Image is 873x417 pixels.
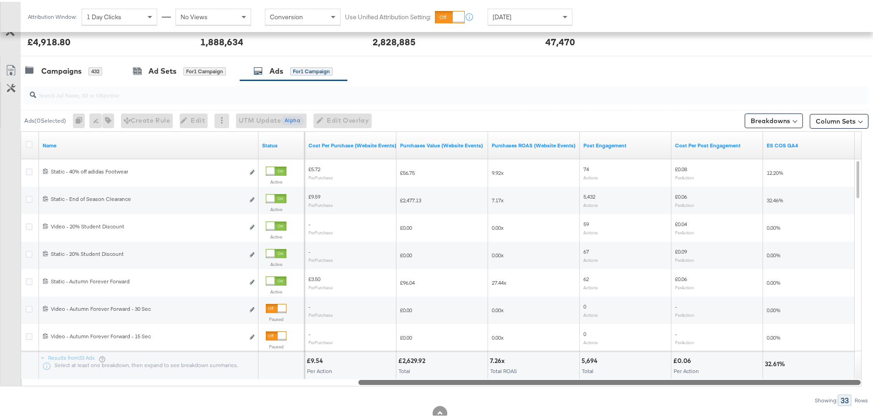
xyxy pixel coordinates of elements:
[308,219,310,226] span: -
[266,177,286,183] label: Active
[400,277,415,284] span: £96.04
[266,314,286,320] label: Paused
[675,255,694,261] sub: Per Action
[51,276,244,283] div: Static - Autumn Forever Forward
[492,305,504,312] span: 0.00x
[583,274,589,281] span: 62
[675,200,694,206] sub: Per Action
[308,200,333,206] sub: Per Purchase
[490,355,507,363] div: 7.26x
[583,301,586,308] span: 0
[266,287,286,293] label: Active
[266,260,286,265] label: Active
[675,228,694,233] sub: Per Action
[814,395,838,402] div: Showing:
[400,140,484,147] a: The total value of the purchase actions tracked by your Custom Audience pixel on your website aft...
[73,112,89,126] div: 0
[51,166,244,173] div: Static - 40% off adidas Footwear
[767,250,780,257] span: 0.00%
[492,277,506,284] span: 27.44x
[400,332,412,339] span: £0.00
[181,11,208,19] span: No Views
[583,329,586,336] span: 0
[373,33,416,47] div: 2,828,885
[308,164,320,171] span: £5.72
[767,222,780,229] span: 0.00%
[675,246,687,253] span: £0.09
[674,366,699,373] span: Per Action
[41,64,82,75] div: Campaigns
[493,11,511,19] span: [DATE]
[51,194,244,201] div: Static - End of Season Clearance
[87,11,121,19] span: 1 Day Clicks
[308,255,333,261] sub: Per Purchase
[583,338,598,343] sub: Actions
[262,140,301,147] a: Shows the current state of your Ad.
[345,11,431,20] label: Use Unified Attribution Setting:
[400,195,421,202] span: £2,477.13
[51,303,244,311] div: Video - Autumn Forever Forward - 30 Sec
[767,140,851,147] a: ES COS GA4
[490,366,517,373] span: Total ROAS
[545,33,575,47] div: 47,470
[308,329,310,336] span: -
[583,219,589,226] span: 59
[675,140,759,147] a: The average cost per action related to your Page's posts as a result of your ad.
[51,331,244,338] div: Video - Autumn Forever Forward - 15 Sec
[308,191,320,198] span: £9.59
[675,338,694,343] sub: Per Action
[200,33,243,47] div: 1,888,634
[27,12,77,18] div: Attribution Window:
[854,395,868,402] div: Rows
[307,366,332,373] span: Per Action
[767,168,783,174] span: 12.20%
[492,168,504,174] span: 9.92x
[673,355,694,363] div: £0.06
[308,228,333,233] sub: Per Purchase
[583,164,589,171] span: 74
[148,64,176,75] div: Ad Sets
[582,366,593,373] span: Total
[675,310,694,316] sub: Per Action
[266,342,286,348] label: Paused
[88,65,102,74] div: 432
[266,205,286,211] label: Active
[492,140,576,147] a: The total value of the purchase actions divided by spend tracked by your Custom Audience pixel on...
[308,173,333,179] sub: Per Purchase
[400,250,412,257] span: £0.00
[767,277,780,284] span: 0.00%
[583,140,668,147] a: The number of actions related to your Page's posts as a result of your ad.
[492,222,504,229] span: 0.00x
[308,310,333,316] sub: Per Purchase
[307,355,326,363] div: £9.54
[583,310,598,316] sub: Actions
[492,332,504,339] span: 0.00x
[308,338,333,343] sub: Per Purchase
[583,255,598,261] sub: Actions
[675,274,687,281] span: £0.06
[400,305,412,312] span: £0.00
[675,164,687,171] span: £0.08
[269,64,283,75] div: Ads
[183,65,226,74] div: for 1 Campaign
[266,232,286,238] label: Active
[675,219,687,226] span: £0.04
[675,301,677,308] span: -
[308,140,396,147] a: The average cost for each purchase tracked by your Custom Audience pixel on your website after pe...
[308,274,320,281] span: £3.50
[675,283,694,288] sub: Per Action
[583,191,595,198] span: 5,432
[36,81,791,98] input: Search Ad Name, ID or Objective
[675,329,677,336] span: -
[308,246,310,253] span: -
[583,200,598,206] sub: Actions
[583,283,598,288] sub: Actions
[51,249,244,256] div: Static - 20% Student Discount
[767,195,783,202] span: 32.46%
[308,301,310,308] span: -
[492,250,504,257] span: 0.00x
[583,228,598,233] sub: Actions
[675,173,694,179] sub: Per Action
[492,195,504,202] span: 7.17x
[24,115,66,123] div: Ads ( 0 Selected)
